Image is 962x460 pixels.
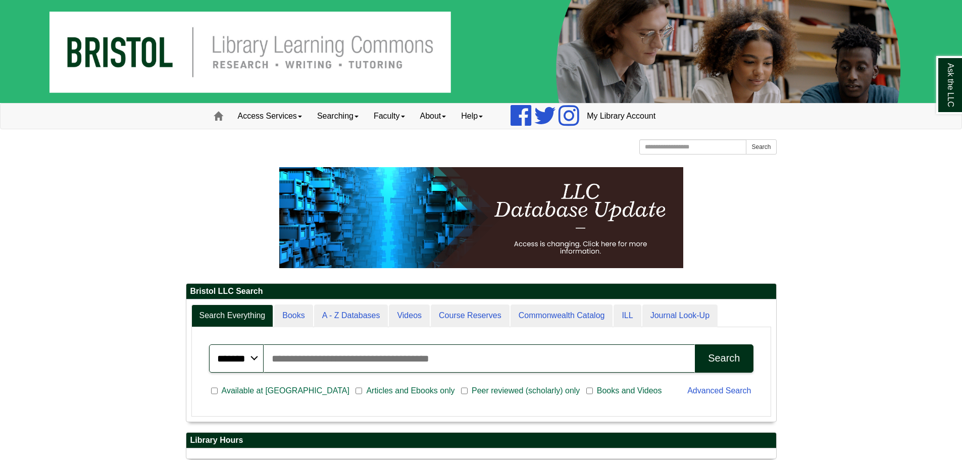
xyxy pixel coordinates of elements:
[274,304,313,327] a: Books
[614,304,641,327] a: ILL
[186,284,776,299] h2: Bristol LLC Search
[218,385,353,397] span: Available at [GEOGRAPHIC_DATA]
[695,344,753,373] button: Search
[687,386,751,395] a: Advanced Search
[468,385,584,397] span: Peer reviewed (scholarly) only
[356,386,362,395] input: Articles and Ebooks only
[708,352,740,364] div: Search
[314,304,388,327] a: A - Z Databases
[191,304,274,327] a: Search Everything
[461,386,468,395] input: Peer reviewed (scholarly) only
[579,104,663,129] a: My Library Account
[279,167,683,268] img: HTML tutorial
[453,104,490,129] a: Help
[642,304,718,327] a: Journal Look-Up
[746,139,776,155] button: Search
[511,304,613,327] a: Commonwealth Catalog
[586,386,593,395] input: Books and Videos
[431,304,510,327] a: Course Reserves
[593,385,666,397] span: Books and Videos
[389,304,430,327] a: Videos
[230,104,310,129] a: Access Services
[211,386,218,395] input: Available at [GEOGRAPHIC_DATA]
[366,104,413,129] a: Faculty
[362,385,459,397] span: Articles and Ebooks only
[413,104,454,129] a: About
[310,104,366,129] a: Searching
[186,433,776,448] h2: Library Hours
